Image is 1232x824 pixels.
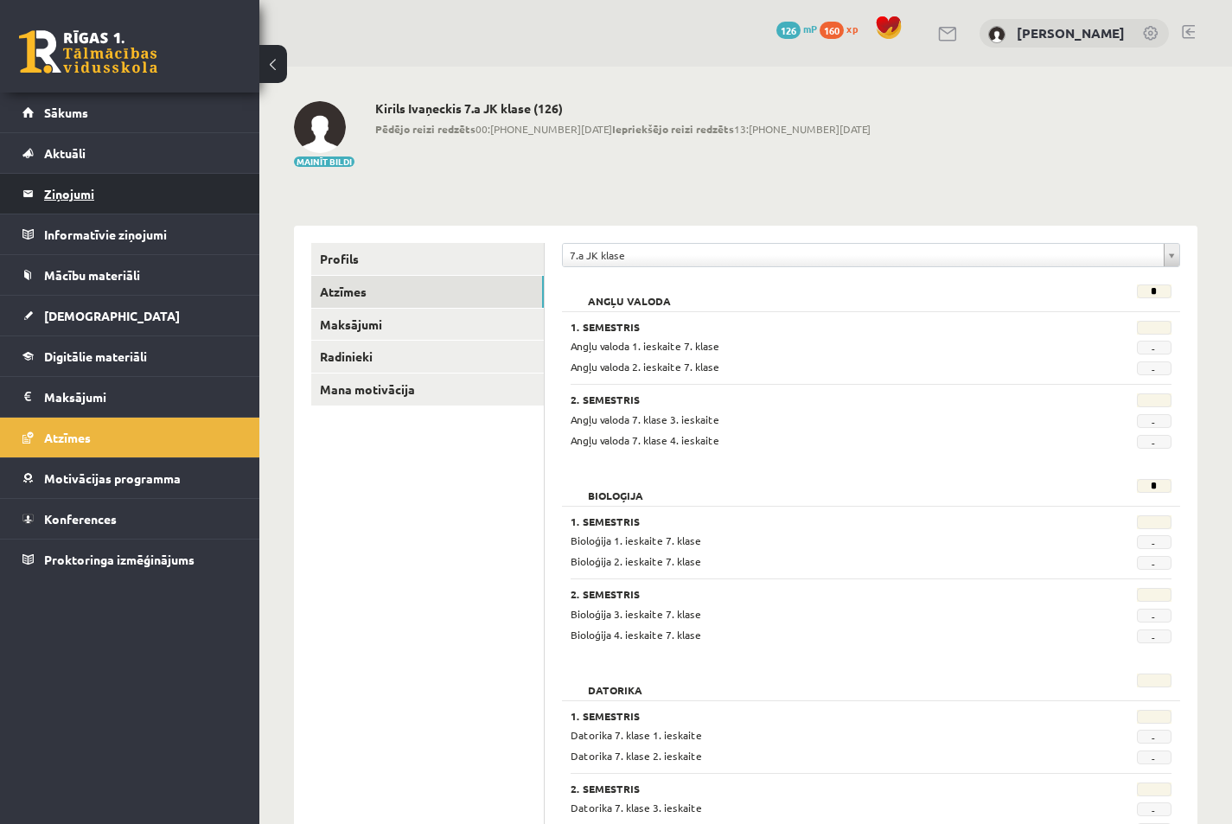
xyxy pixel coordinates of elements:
h3: 1. Semestris [571,321,1067,333]
h3: 2. Semestris [571,588,1067,600]
a: 160 xp [820,22,866,35]
h3: 2. Semestris [571,782,1067,795]
img: Kirils Ivaņeckis [988,26,1005,43]
span: Angļu valoda 7. klase 3. ieskaite [571,412,719,426]
span: 7.a JK klase [570,244,1157,266]
span: - [1137,609,1171,623]
a: Ziņojumi [22,174,238,214]
span: Bioloģija 2. ieskaite 7. klase [571,554,701,568]
span: - [1137,629,1171,643]
button: Mainīt bildi [294,156,354,167]
a: Radinieki [311,341,544,373]
span: - [1137,730,1171,744]
b: Pēdējo reizi redzēts [375,122,476,136]
span: Angļu valoda 1. ieskaite 7. klase [571,339,719,353]
span: - [1137,751,1171,764]
h2: Bioloģija [571,479,661,496]
span: - [1137,435,1171,449]
span: Konferences [44,511,117,527]
span: Datorika 7. klase 2. ieskaite [571,749,702,763]
span: - [1137,535,1171,549]
span: Angļu valoda 7. klase 4. ieskaite [571,433,719,447]
a: Konferences [22,499,238,539]
span: Proktoringa izmēģinājums [44,552,195,567]
span: - [1137,361,1171,375]
a: [PERSON_NAME] [1017,24,1125,42]
a: Aktuāli [22,133,238,173]
span: mP [803,22,817,35]
h3: 2. Semestris [571,393,1067,406]
a: 126 mP [776,22,817,35]
a: Maksājumi [311,309,544,341]
a: Atzīmes [311,276,544,308]
span: Sākums [44,105,88,120]
span: Motivācijas programma [44,470,181,486]
a: Proktoringa izmēģinājums [22,540,238,579]
span: - [1137,341,1171,355]
h2: Datorika [571,674,660,691]
span: xp [846,22,858,35]
span: [DEMOGRAPHIC_DATA] [44,308,180,323]
legend: Informatīvie ziņojumi [44,214,238,254]
a: Profils [311,243,544,275]
span: - [1137,556,1171,570]
span: Bioloģija 4. ieskaite 7. klase [571,628,701,642]
span: Datorika 7. klase 1. ieskaite [571,728,702,742]
span: 00:[PHONE_NUMBER][DATE] 13:[PHONE_NUMBER][DATE] [375,121,871,137]
b: Iepriekšējo reizi redzēts [612,122,734,136]
h2: Kirils Ivaņeckis 7.a JK klase (126) [375,101,871,116]
a: Mācību materiāli [22,255,238,295]
a: Informatīvie ziņojumi [22,214,238,254]
legend: Ziņojumi [44,174,238,214]
h3: 1. Semestris [571,710,1067,722]
span: - [1137,802,1171,816]
a: Rīgas 1. Tālmācības vidusskola [19,30,157,73]
a: Mana motivācija [311,374,544,406]
a: Motivācijas programma [22,458,238,498]
a: Sākums [22,93,238,132]
img: Kirils Ivaņeckis [294,101,346,153]
a: Digitālie materiāli [22,336,238,376]
span: Mācību materiāli [44,267,140,283]
span: Datorika 7. klase 3. ieskaite [571,801,702,814]
h3: 1. Semestris [571,515,1067,527]
span: Aktuāli [44,145,86,161]
span: Bioloģija 1. ieskaite 7. klase [571,533,701,547]
h2: Angļu valoda [571,284,688,302]
span: Bioloģija 3. ieskaite 7. klase [571,607,701,621]
a: 7.a JK klase [563,244,1179,266]
span: Angļu valoda 2. ieskaite 7. klase [571,360,719,374]
a: Maksājumi [22,377,238,417]
span: 160 [820,22,844,39]
span: Digitālie materiāli [44,348,147,364]
span: 126 [776,22,801,39]
span: Atzīmes [44,430,91,445]
legend: Maksājumi [44,377,238,417]
span: - [1137,414,1171,428]
a: [DEMOGRAPHIC_DATA] [22,296,238,335]
a: Atzīmes [22,418,238,457]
